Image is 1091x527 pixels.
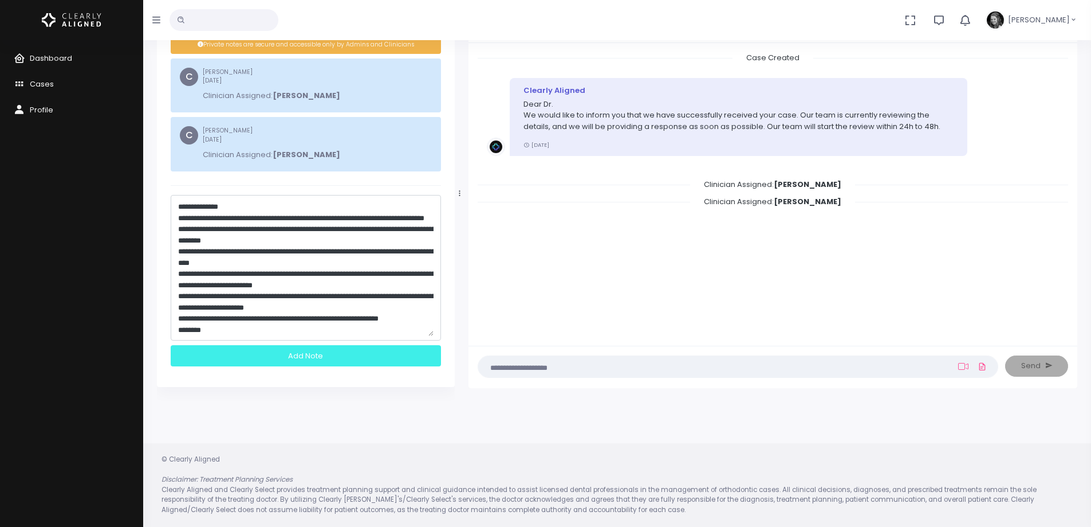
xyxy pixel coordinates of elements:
[523,141,549,149] small: [DATE]
[150,455,1084,515] div: © Clearly Aligned Clearly Aligned and Clearly Select provides treatment planning support and clin...
[203,68,340,85] small: [PERSON_NAME]
[985,10,1006,30] img: Header Avatar
[774,196,841,207] b: [PERSON_NAME]
[42,8,101,32] img: Logo Horizontal
[690,175,855,193] span: Clinician Assigned:
[273,149,340,160] b: [PERSON_NAME]
[203,76,222,85] span: [DATE]
[30,53,72,64] span: Dashboard
[203,149,340,161] p: Clinician Assigned:
[171,36,441,54] div: Private notes are secure and accessible only by Admins and Clinicians
[690,193,855,210] span: Clinician Assigned:
[203,90,340,102] p: Clinician Assigned:
[30,104,53,115] span: Profile
[203,126,340,144] small: [PERSON_NAME]
[478,52,1068,334] div: scrollable content
[732,49,813,67] span: Case Created
[171,345,441,366] div: Add Note
[1008,14,1070,26] span: [PERSON_NAME]
[180,68,198,86] span: C
[774,179,841,190] b: [PERSON_NAME]
[975,356,989,377] a: Add Files
[523,85,954,96] div: Clearly Aligned
[523,99,954,132] p: Dear Dr. We would like to inform you that we have successfully received your case. Our team is cu...
[30,79,54,89] span: Cases
[180,126,198,145] span: C
[203,135,222,144] span: [DATE]
[956,362,971,371] a: Add Loom Video
[162,475,293,484] em: Disclaimer: Treatment Planning Services
[273,90,340,101] b: [PERSON_NAME]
